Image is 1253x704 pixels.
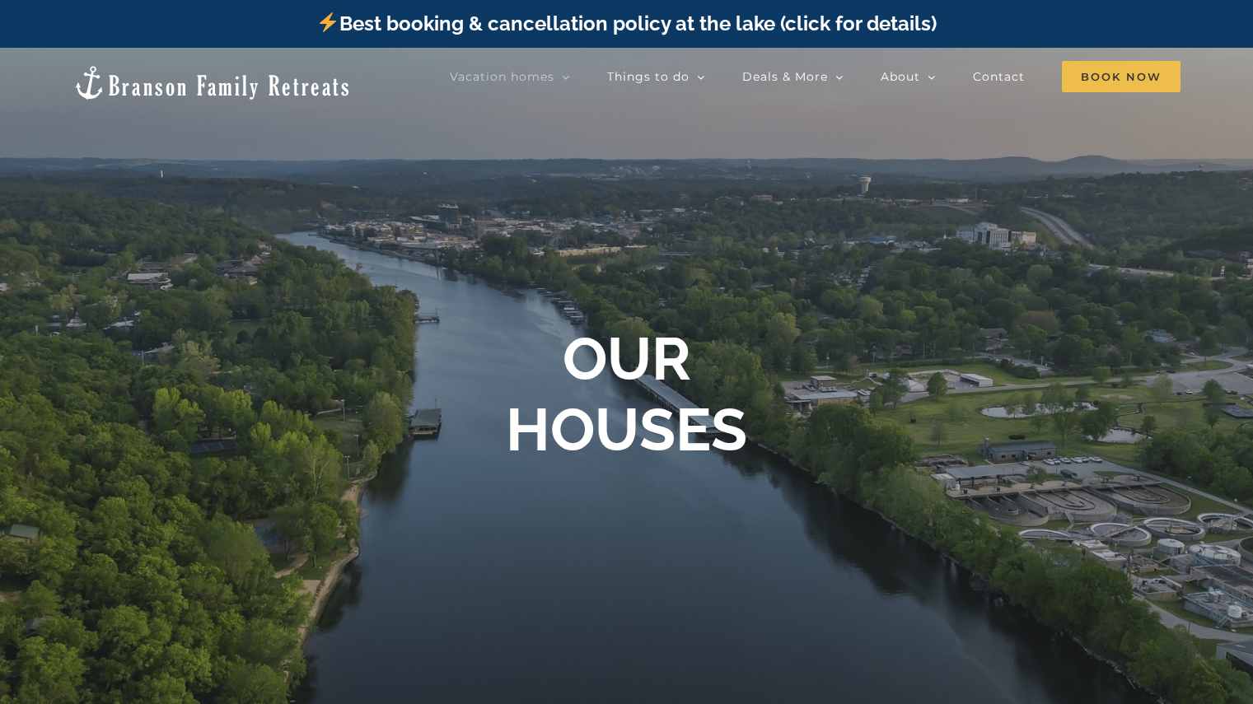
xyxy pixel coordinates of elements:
[450,71,554,82] span: Vacation homes
[72,64,352,101] img: Branson Family Retreats Logo
[973,60,1025,93] a: Contact
[1062,61,1181,92] span: Book Now
[742,60,844,93] a: Deals & More
[881,60,936,93] a: About
[450,60,570,93] a: Vacation homes
[316,12,936,35] a: Best booking & cancellation policy at the lake (click for details)
[1062,60,1181,93] a: Book Now
[318,12,338,32] img: ⚡️
[450,60,1181,93] nav: Main Menu
[973,71,1025,82] span: Contact
[607,60,705,93] a: Things to do
[742,71,828,82] span: Deals & More
[607,71,690,82] span: Things to do
[506,324,747,464] b: OUR HOUSES
[881,71,920,82] span: About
